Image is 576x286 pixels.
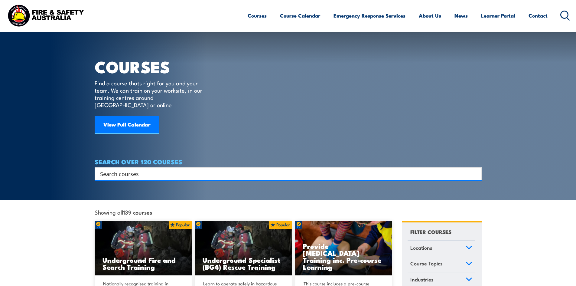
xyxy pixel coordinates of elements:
[95,158,482,165] h4: SEARCH OVER 120 COURSES
[408,256,475,272] a: Course Topics
[334,8,405,24] a: Emergency Response Services
[248,8,267,24] a: Courses
[410,228,451,236] h4: FILTER COURSES
[295,221,392,276] img: Low Voltage Rescue and Provide CPR
[280,8,320,24] a: Course Calendar
[95,221,192,276] img: Underground mine rescue
[103,256,184,270] h3: Underground Fire and Search Training
[454,8,468,24] a: News
[95,221,192,276] a: Underground Fire and Search Training
[95,209,152,215] span: Showing all
[303,242,385,270] h3: Provide [MEDICAL_DATA] Training inc. Pre-course Learning
[419,8,441,24] a: About Us
[471,169,480,178] button: Search magnifier button
[410,244,432,252] span: Locations
[95,59,211,74] h1: COURSES
[123,208,152,216] strong: 139 courses
[295,221,392,276] a: Provide [MEDICAL_DATA] Training inc. Pre-course Learning
[410,259,443,268] span: Course Topics
[195,221,292,276] img: Underground mine rescue
[410,275,434,284] span: Industries
[481,8,515,24] a: Learner Portal
[95,116,159,134] a: View Full Calendar
[408,241,475,256] a: Locations
[203,256,284,270] h3: Underground Specialist (BG4) Rescue Training
[101,169,470,178] form: Search form
[529,8,548,24] a: Contact
[100,169,468,178] input: Search input
[95,79,205,108] p: Find a course thats right for you and your team. We can train on your worksite, in our training c...
[195,221,292,276] a: Underground Specialist (BG4) Rescue Training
